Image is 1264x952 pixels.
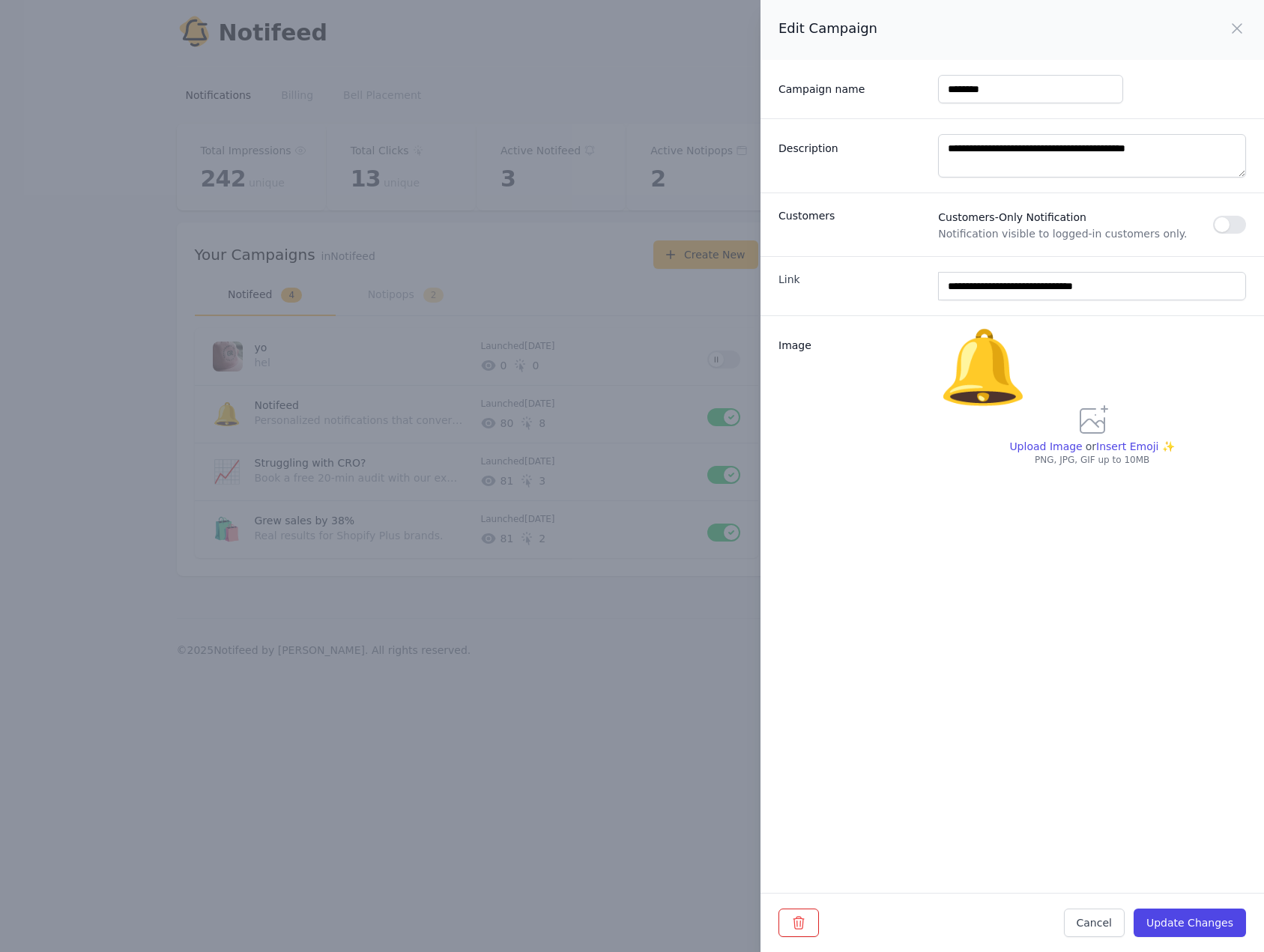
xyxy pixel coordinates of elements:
button: New conversation [23,198,276,228]
span: New conversation [97,207,180,219]
label: Campaign name [778,76,926,97]
label: Image [778,332,926,353]
span: We run on Gist [125,524,190,533]
h3: Customers [778,208,926,223]
label: Description [778,135,926,156]
span: Customers-Only Notification [938,208,1213,226]
p: or [1083,439,1096,454]
button: Cancel [1064,909,1125,937]
h2: Don't see Notifeed in your header? Let me know and I'll set it up! ✅ [22,100,277,172]
span: Upload Image [1009,440,1082,452]
p: PNG, JPG, GIF up to 10MB [938,454,1246,466]
h2: Edit Campaign [778,18,877,39]
span: Notification visible to logged-in customers only. [938,226,1213,241]
span: Insert Emoji ✨ [1096,439,1175,454]
h1: Hello! [22,73,277,97]
label: Link [778,272,926,287]
span: 🔔 [938,325,1028,409]
button: Update Changes [1134,909,1246,937]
